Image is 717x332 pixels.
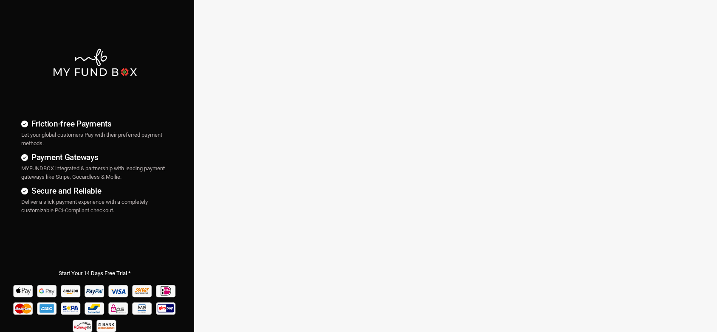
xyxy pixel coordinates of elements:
[60,299,82,317] img: sepa Pay
[21,132,162,146] span: Let your global customers Pay with their preferred payment methods.
[84,299,106,317] img: Bancontact Pay
[107,299,130,317] img: EPS Pay
[84,282,106,299] img: Paypal
[21,151,169,163] h4: Payment Gateways
[131,299,154,317] img: mb Pay
[107,282,130,299] img: Visa
[155,282,178,299] img: Ideal Pay
[36,282,59,299] img: Google Pay
[155,299,178,317] img: giropay
[52,48,138,77] img: mfbwhite.png
[21,118,169,130] h4: Friction-free Payments
[12,299,35,317] img: Mastercard Pay
[21,165,165,180] span: MYFUNDBOX integrated & partnership with leading payment gateways like Stripe, Gocardless & Mollie.
[21,185,169,197] h4: Secure and Reliable
[131,282,154,299] img: Sofort Pay
[60,282,82,299] img: Amazon
[21,199,148,214] span: Deliver a slick payment experience with a completely customizable PCI-Compliant checkout.
[12,282,35,299] img: Apple Pay
[36,299,59,317] img: american_express Pay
